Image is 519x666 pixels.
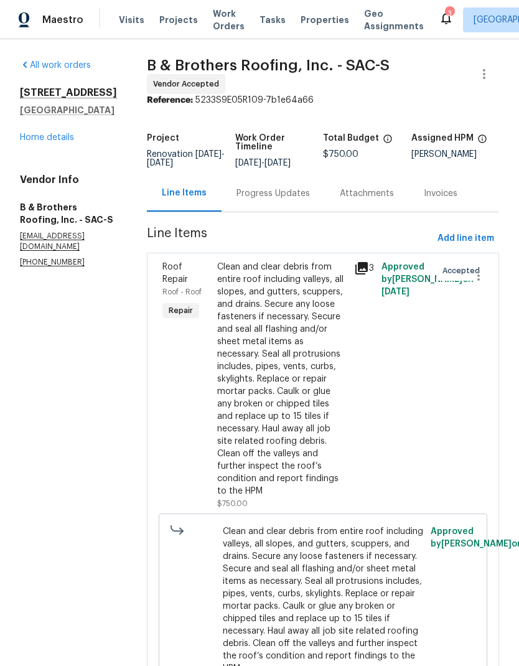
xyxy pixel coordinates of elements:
[159,14,198,26] span: Projects
[162,263,188,284] span: Roof Repair
[323,150,358,159] span: $750.00
[164,304,198,317] span: Repair
[153,78,224,90] span: Vendor Accepted
[20,201,117,226] h5: B & Brothers Roofing, Inc. - SAC-S
[42,14,83,26] span: Maestro
[217,261,347,497] div: Clean and clear debris from entire roof including valleys, all slopes, and gutters, scuppers, and...
[381,288,409,296] span: [DATE]
[477,134,487,150] span: The hpm assigned to this work order.
[147,134,179,143] h5: Project
[432,227,499,250] button: Add line item
[383,134,393,150] span: The total cost of line items that have been proposed by Opendoor. This sum includes line items th...
[235,134,324,151] h5: Work Order Timeline
[235,159,291,167] span: -
[411,134,474,143] h5: Assigned HPM
[20,133,74,142] a: Home details
[20,174,117,186] h4: Vendor Info
[147,150,225,167] span: -
[162,288,202,296] span: Roof - Roof
[354,261,374,276] div: 3
[147,94,499,106] div: 5233S9E05R109-7b1e64a66
[119,14,144,26] span: Visits
[424,187,457,200] div: Invoices
[217,500,248,507] span: $750.00
[147,150,225,167] span: Renovation
[147,96,193,105] b: Reference:
[195,150,222,159] span: [DATE]
[235,159,261,167] span: [DATE]
[323,134,379,143] h5: Total Budget
[301,14,349,26] span: Properties
[442,265,485,277] span: Accepted
[213,7,245,32] span: Work Orders
[364,7,424,32] span: Geo Assignments
[162,187,207,199] div: Line Items
[411,150,500,159] div: [PERSON_NAME]
[147,227,432,250] span: Line Items
[445,7,454,20] div: 3
[340,187,394,200] div: Attachments
[259,16,286,24] span: Tasks
[264,159,291,167] span: [DATE]
[437,231,494,246] span: Add line item
[381,263,474,296] span: Approved by [PERSON_NAME] on
[147,159,173,167] span: [DATE]
[20,61,91,70] a: All work orders
[236,187,310,200] div: Progress Updates
[147,58,390,73] span: B & Brothers Roofing, Inc. - SAC-S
